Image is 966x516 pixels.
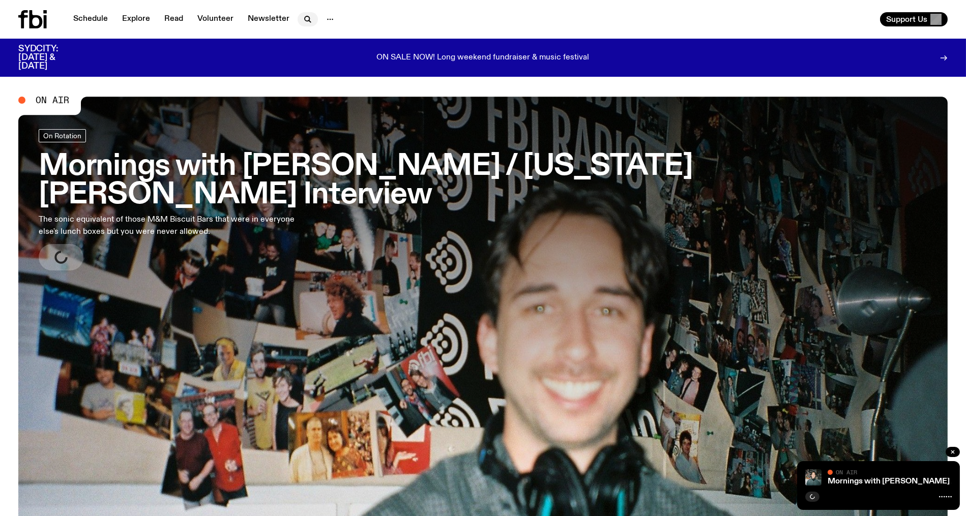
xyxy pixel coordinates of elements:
a: Newsletter [242,12,296,26]
h3: Mornings with [PERSON_NAME] / [US_STATE][PERSON_NAME] Interview [39,153,927,209]
p: The sonic equivalent of those M&M Biscuit Bars that were in everyone else's lunch boxes but you w... [39,214,299,238]
a: Read [158,12,189,26]
a: Mornings with [PERSON_NAME] / [US_STATE][PERSON_NAME] InterviewThe sonic equivalent of those M&M ... [39,129,927,270]
img: Radio presenter Ben Hansen sits in front of a wall of photos and an fbi radio sign. Film photo. B... [805,469,822,485]
a: Schedule [67,12,114,26]
span: On Air [836,469,857,475]
a: On Rotation [39,129,86,142]
a: Volunteer [191,12,240,26]
span: On Rotation [43,132,81,139]
a: Explore [116,12,156,26]
button: Support Us [880,12,948,26]
p: ON SALE NOW! Long weekend fundraiser & music festival [377,53,590,63]
span: On Air [36,96,69,105]
span: Support Us [886,15,927,24]
h3: SYDCITY: [DATE] & [DATE] [18,45,83,71]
